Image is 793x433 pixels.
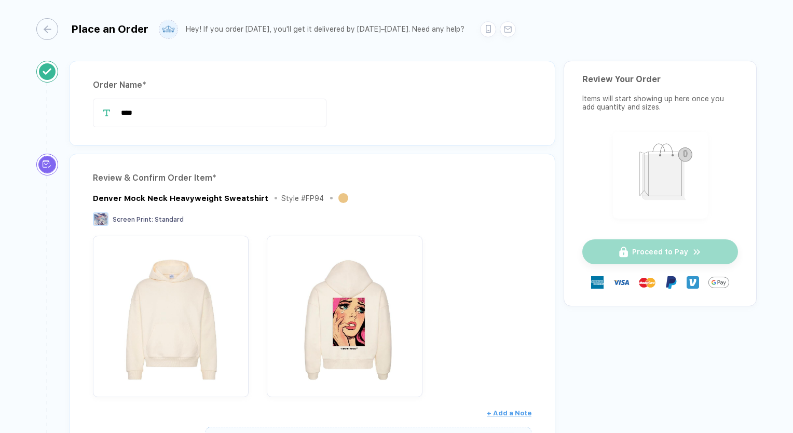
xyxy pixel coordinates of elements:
img: Screen Print [93,212,108,226]
span: + Add a Note [487,409,531,417]
img: Google Pay [708,272,729,293]
div: Style # FP94 [281,194,324,202]
img: visa [613,274,630,291]
img: 1758124205646itpsy_nt_back.png [272,241,417,386]
img: Venmo [687,276,699,289]
div: Place an Order [71,23,148,35]
img: Paypal [665,276,677,289]
span: Screen Print : [113,216,153,223]
img: shopping_bag.png [618,137,703,212]
img: master-card [639,274,655,291]
div: Order Name [93,77,531,93]
button: + Add a Note [487,405,531,422]
img: 1758124205646ysbbw_nt_front.png [98,241,243,386]
div: Review & Confirm Order Item [93,170,531,186]
div: Items will start showing up here once you add quantity and sizes. [582,94,738,111]
img: user profile [159,20,177,38]
span: Standard [155,216,184,223]
div: Hey! If you order [DATE], you'll get it delivered by [DATE]–[DATE]. Need any help? [186,25,464,34]
div: Denver Mock Neck Heavyweight Sweatshirt [93,194,268,203]
img: express [591,276,604,289]
div: Review Your Order [582,74,738,84]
